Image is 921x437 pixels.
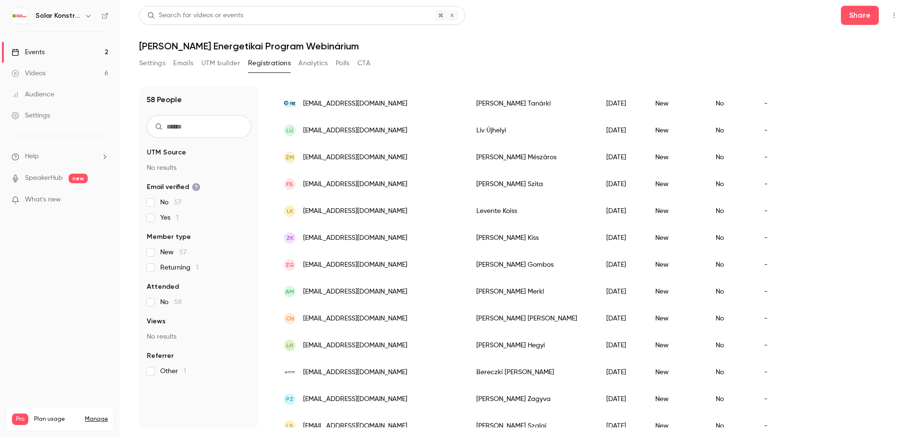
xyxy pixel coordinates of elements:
span: Plan usage [34,415,79,423]
div: [DATE] [597,305,646,332]
div: Liv Újhelyi [467,117,597,144]
span: ZM [285,153,294,162]
span: new [69,174,88,183]
div: - [755,359,791,386]
h6: Solar Konstrukt Kft. [35,11,81,21]
div: - [755,198,791,224]
div: - [755,305,791,332]
span: 58 [174,299,182,306]
span: UTM Source [147,148,186,157]
div: No [706,278,755,305]
div: [DATE] [597,332,646,359]
div: No [706,332,755,359]
div: No [706,90,755,117]
div: New [646,278,706,305]
span: No [160,297,182,307]
span: 57 [174,199,181,206]
div: No [706,171,755,198]
span: 1 [184,368,186,375]
div: No [706,198,755,224]
div: [DATE] [597,171,646,198]
p: No results [147,332,251,342]
div: - [755,224,791,251]
span: LÚ [286,126,293,135]
span: Help [25,152,39,162]
div: No [706,386,755,413]
div: Videos [12,69,46,78]
div: New [646,251,706,278]
div: - [755,144,791,171]
span: [EMAIL_ADDRESS][DOMAIN_NAME] [303,179,407,189]
div: - [755,251,791,278]
button: CTA [357,56,370,71]
h1: 58 People [147,94,182,106]
div: [PERSON_NAME] Tanárki [467,90,597,117]
span: [EMAIL_ADDRESS][DOMAIN_NAME] [303,233,407,243]
span: PZ [286,395,294,403]
span: 1 [196,264,199,271]
div: [DATE] [597,144,646,171]
span: New [160,248,187,257]
button: Emails [173,56,193,71]
p: No results [147,163,251,173]
span: LS [286,422,293,430]
div: New [646,198,706,224]
img: guttler.hu [284,366,295,378]
a: SpeakerHub [25,173,63,183]
span: 57 [179,249,187,256]
span: [EMAIL_ADDRESS][DOMAIN_NAME] [303,126,407,136]
span: [EMAIL_ADDRESS][DOMAIN_NAME] [303,153,407,163]
div: Levente Koiss [467,198,597,224]
img: Solar Konstrukt Kft. [12,8,27,24]
span: FS [286,180,293,189]
div: - [755,386,791,413]
span: [EMAIL_ADDRESS][DOMAIN_NAME] [303,287,407,297]
span: [EMAIL_ADDRESS][DOMAIN_NAME] [303,99,407,109]
div: [DATE] [597,198,646,224]
span: AM [285,287,294,296]
img: ganz-holding.hu [284,101,295,106]
div: [PERSON_NAME] Kiss [467,224,597,251]
div: Audience [12,90,54,99]
span: ZG [285,260,294,269]
div: Search for videos or events [147,11,243,21]
div: [DATE] [597,251,646,278]
div: New [646,386,706,413]
span: Other [160,366,186,376]
span: LH [286,341,293,350]
div: Settings [12,111,50,120]
div: New [646,144,706,171]
a: Manage [85,415,108,423]
span: [EMAIL_ADDRESS][DOMAIN_NAME] [303,206,407,216]
span: [EMAIL_ADDRESS][DOMAIN_NAME] [303,314,407,324]
div: - [755,278,791,305]
span: [EMAIL_ADDRESS][DOMAIN_NAME] [303,367,407,378]
span: [EMAIL_ADDRESS][DOMAIN_NAME] [303,421,407,431]
div: [DATE] [597,224,646,251]
div: [PERSON_NAME] Merkl [467,278,597,305]
div: No [706,359,755,386]
div: No [706,305,755,332]
button: Settings [139,56,165,71]
span: LK [287,207,293,215]
div: [PERSON_NAME] [PERSON_NAME] [467,305,597,332]
div: - [755,171,791,198]
span: Email verified [147,182,201,192]
button: Polls [336,56,350,71]
div: [DATE] [597,117,646,144]
div: [DATE] [597,278,646,305]
button: UTM builder [201,56,240,71]
div: [PERSON_NAME] Szita [467,171,597,198]
div: Bereczki [PERSON_NAME] [467,359,597,386]
div: - [755,332,791,359]
div: - [755,117,791,144]
div: No [706,117,755,144]
span: Attended [147,282,179,292]
span: [EMAIL_ADDRESS][DOMAIN_NAME] [303,394,407,404]
div: No [706,224,755,251]
div: New [646,224,706,251]
span: No [160,198,181,207]
div: No [706,251,755,278]
div: Events [12,47,45,57]
span: What's new [25,195,61,205]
